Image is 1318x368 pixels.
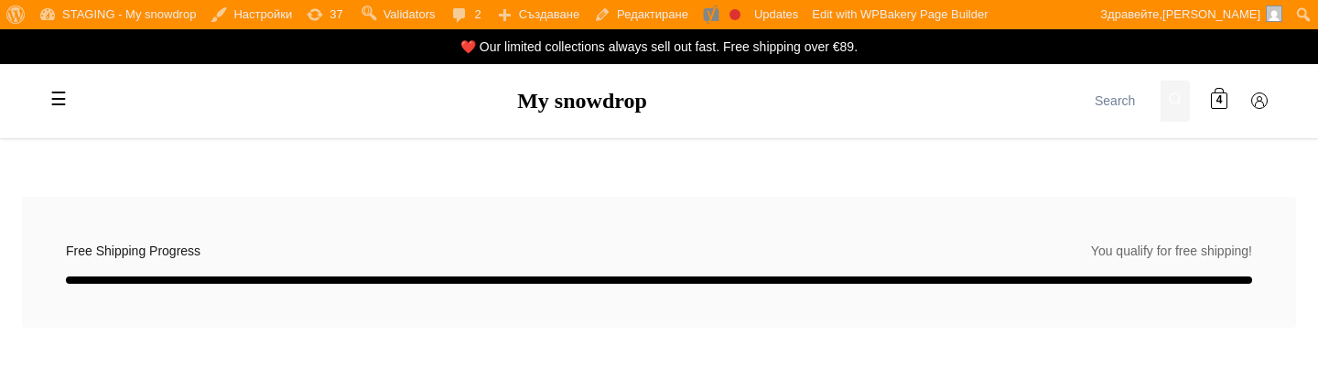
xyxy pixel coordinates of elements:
[1216,92,1223,110] span: 4
[1087,81,1161,122] input: Search
[517,89,647,113] a: My snowdrop
[1091,241,1252,261] span: You qualify for free shipping!
[1162,7,1260,21] span: [PERSON_NAME]
[1201,83,1237,120] a: 4
[729,9,740,20] div: Focus keyphrase not set
[40,81,77,118] label: Toggle mobile menu
[66,241,200,261] span: Free Shipping Progress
